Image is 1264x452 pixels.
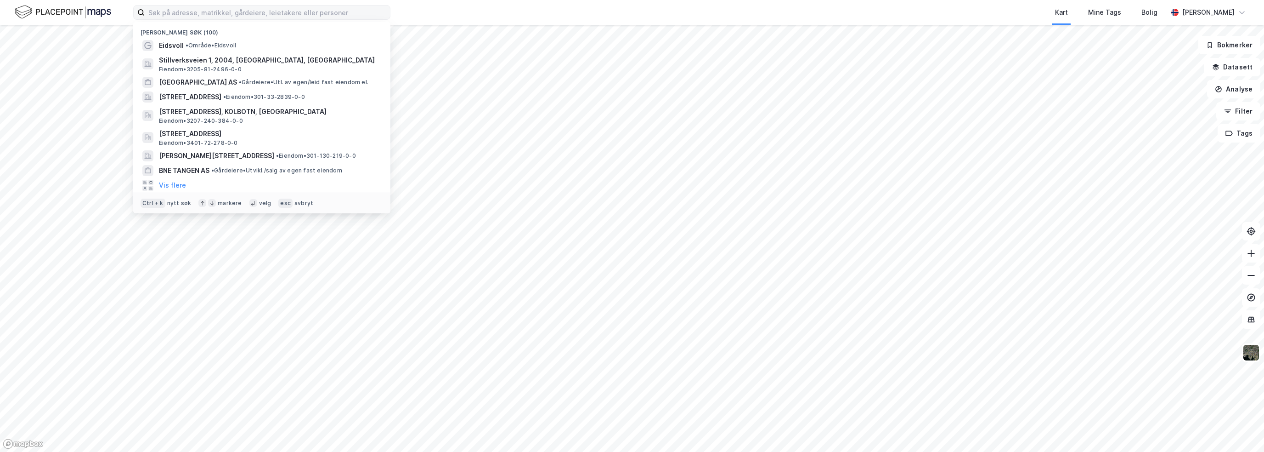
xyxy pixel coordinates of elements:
span: • [211,167,214,174]
div: Mine Tags [1088,7,1121,18]
span: [STREET_ADDRESS] [159,92,221,103]
div: [PERSON_NAME] [1182,7,1235,18]
div: Bolig [1141,7,1157,18]
span: • [223,93,226,100]
button: Filter [1216,102,1260,120]
span: • [239,79,242,86]
div: Kart [1055,7,1068,18]
button: Analyse [1207,80,1260,98]
button: Vis flere [159,180,186,191]
div: esc [278,199,293,208]
button: Tags [1218,124,1260,143]
input: Søk på adresse, matrikkel, gårdeiere, leietakere eller personer [145,6,390,19]
div: avbryt [294,200,313,207]
span: [PERSON_NAME][STREET_ADDRESS] [159,150,274,161]
span: Eiendom • 3207-240-384-0-0 [159,117,243,125]
span: Eiendom • 301-130-219-0-0 [276,152,356,160]
span: Eiendom • 3205-81-2496-0-0 [159,66,242,73]
span: BNE TANGEN AS [159,165,209,176]
span: Stillverksveien 1, 2004, [GEOGRAPHIC_DATA], [GEOGRAPHIC_DATA] [159,55,379,66]
span: • [186,42,188,49]
div: [PERSON_NAME] søk (100) [133,22,390,38]
span: Gårdeiere • Utl. av egen/leid fast eiendom el. [239,79,368,86]
span: [STREET_ADDRESS], KOLBOTN, [GEOGRAPHIC_DATA] [159,106,379,117]
span: • [276,152,279,159]
div: Ctrl + k [141,199,165,208]
div: velg [259,200,271,207]
div: markere [218,200,242,207]
iframe: Chat Widget [1218,408,1264,452]
span: [GEOGRAPHIC_DATA] AS [159,77,237,88]
span: [STREET_ADDRESS] [159,128,379,139]
span: Eidsvoll [159,40,184,51]
span: Eiendom • 301-33-2839-0-0 [223,93,305,101]
span: Eiendom • 3401-72-278-0-0 [159,139,238,147]
div: nytt søk [167,200,192,207]
span: Gårdeiere • Utvikl./salg av egen fast eiendom [211,167,342,174]
img: 9k= [1242,344,1260,361]
button: Datasett [1204,58,1260,76]
a: Mapbox homepage [3,439,43,449]
button: Bokmerker [1198,36,1260,54]
span: Område • Eidsvoll [186,42,236,49]
img: logo.f888ab2527a4732fd821a326f86c7f29.svg [15,4,111,20]
div: Kontrollprogram for chat [1218,408,1264,452]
